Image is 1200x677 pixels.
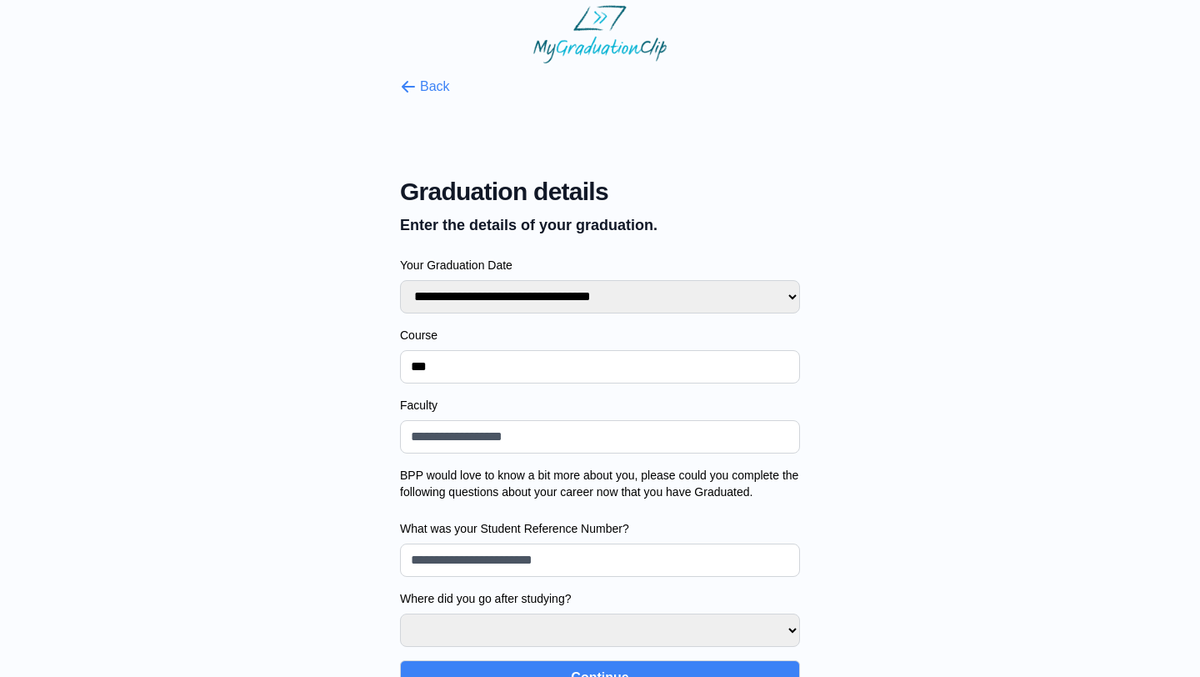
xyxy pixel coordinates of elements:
span: Graduation details [400,177,800,207]
label: Your Graduation Date [400,257,800,273]
label: Where did you go after studying? [400,590,800,607]
button: Back [400,77,450,97]
p: Enter the details of your graduation. [400,213,800,237]
img: MyGraduationClip [533,5,667,63]
label: BPP would love to know a bit more about you, please could you complete the following questions ab... [400,467,800,500]
label: Course [400,327,800,344]
label: Faculty [400,397,800,414]
label: What was your Student Reference Number? [400,520,800,537]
